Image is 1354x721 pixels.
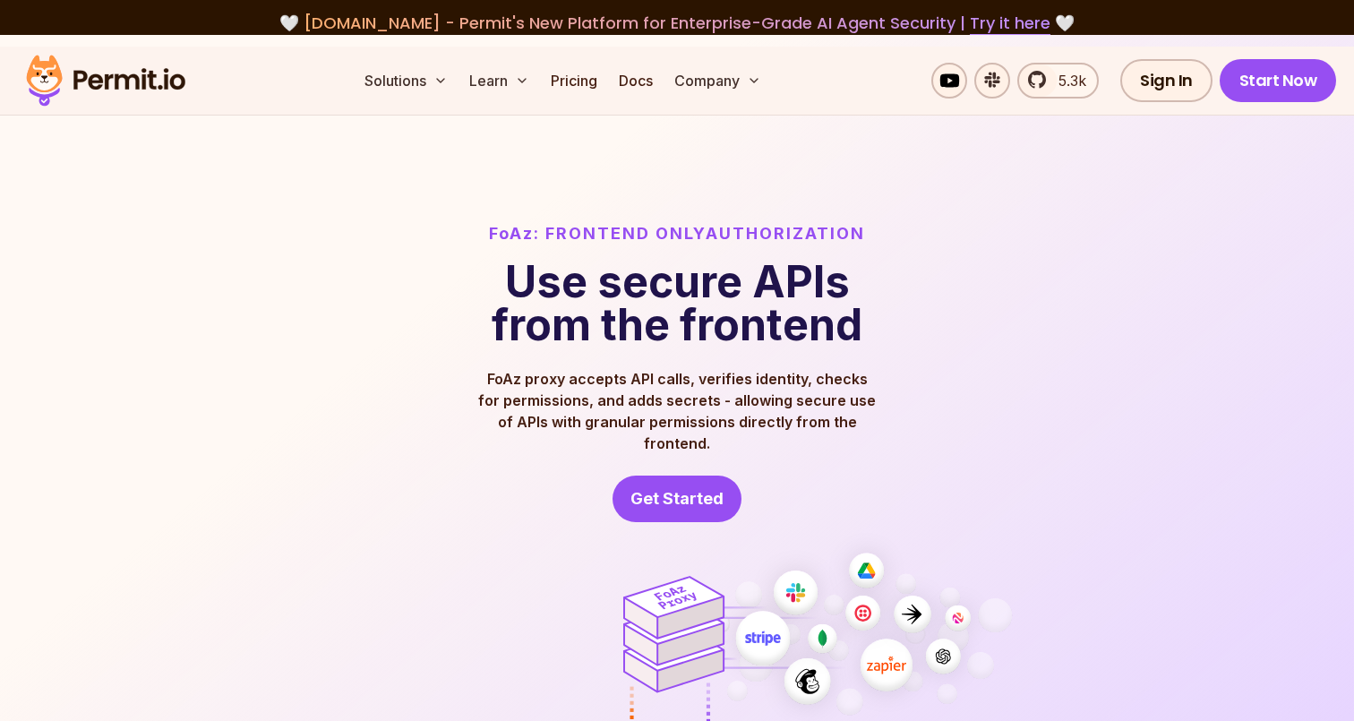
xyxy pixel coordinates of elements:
a: Pricing [544,63,604,99]
p: FoAz proxy accepts API calls, verifies identity, checks for permissions, and adds secrets - allow... [476,368,878,454]
a: Sign In [1120,59,1213,102]
button: Learn [462,63,536,99]
h1: Use secure APIs from the frontend [489,261,865,347]
span: Frontend Only Authorization [545,221,865,246]
div: 🤍 🤍 [43,11,1311,36]
a: 5.3k [1017,63,1099,99]
h2: FoAz: [489,221,865,246]
button: Company [667,63,768,99]
a: Try it here [970,12,1050,35]
a: Get Started [613,476,741,522]
img: Permit logo [18,50,193,111]
button: Solutions [357,63,455,99]
span: [DOMAIN_NAME] - Permit's New Platform for Enterprise-Grade AI Agent Security | [304,12,1050,34]
a: Docs [612,63,660,99]
span: 5.3k [1048,70,1086,91]
a: Start Now [1220,59,1337,102]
